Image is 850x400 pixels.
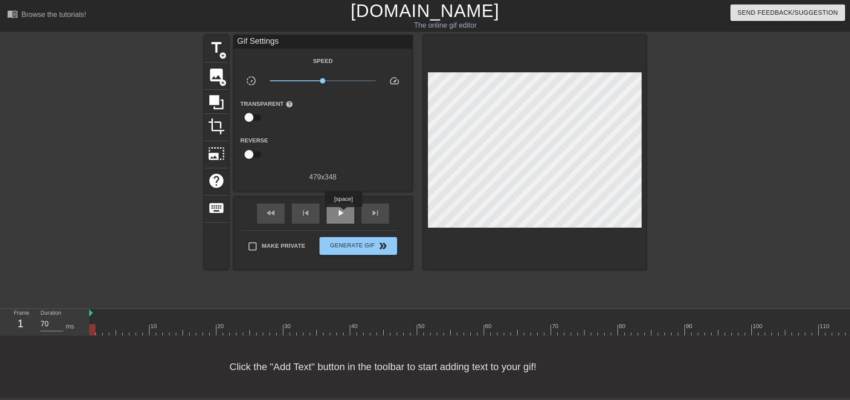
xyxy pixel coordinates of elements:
[21,11,86,18] div: Browse the tutorials!
[66,322,74,331] div: ms
[313,57,332,66] label: Speed
[319,237,397,255] button: Generate Gif
[323,241,393,251] span: Generate Gif
[485,322,493,331] div: 60
[240,100,293,108] label: Transparent
[418,322,426,331] div: 50
[370,208,381,218] span: skip_next
[300,208,311,218] span: skip_previous
[389,75,400,86] span: speed
[208,67,225,83] span: image
[377,241,388,251] span: double_arrow
[219,52,227,59] span: add_circle
[7,8,86,22] a: Browse the tutorials!
[288,20,603,31] div: The online gif editor
[335,208,346,218] span: play_arrow
[41,311,61,316] label: Duration
[14,316,27,332] div: 1
[219,79,227,87] span: add_circle
[730,4,845,21] button: Send Feedback/Suggestion
[208,200,225,217] span: keyboard
[619,322,627,331] div: 80
[265,208,276,218] span: fast_rewind
[552,322,560,331] div: 70
[351,322,359,331] div: 40
[7,8,18,19] span: menu_book
[284,322,292,331] div: 30
[246,75,257,86] span: slow_motion_video
[217,322,225,331] div: 20
[234,172,412,183] div: 479 x 348
[240,136,268,145] label: Reverse
[738,7,838,18] span: Send Feedback/Suggestion
[7,309,34,335] div: Frame
[208,118,225,135] span: crop
[208,145,225,162] span: photo_size_select_large
[753,322,764,331] div: 100
[820,322,831,331] div: 110
[262,242,306,250] span: Make Private
[686,322,694,331] div: 90
[208,172,225,189] span: help
[286,100,293,108] span: help
[208,39,225,56] span: title
[351,1,499,21] a: [DOMAIN_NAME]
[150,322,158,331] div: 10
[234,35,412,49] div: Gif Settings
